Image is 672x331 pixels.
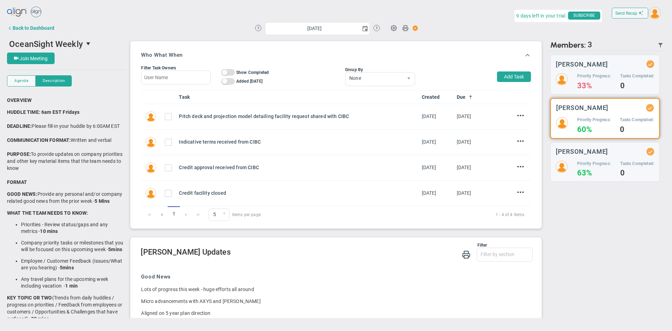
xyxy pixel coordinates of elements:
[9,39,83,49] span: OceanSight Weekly
[577,83,611,89] h4: 33%
[577,161,611,167] h5: Priority Progress:
[457,190,471,196] span: [DATE]
[649,7,661,19] img: 204747.Person.photo
[422,189,451,197] div: Wed Aug 06 2025 12:34:03 GMT-0400 (Eastern Daylight Time)
[7,295,122,322] span: (Trends from daily huddles / progress on priorities / Feedback from employees or customers / Oppo...
[146,137,156,147] img: Tyler Van Schoonhoven
[236,70,269,75] span: Show Completed
[179,138,416,146] div: Indicative terms received from CIBC
[648,149,653,154] div: Updated Status
[7,75,36,87] button: Agenda
[20,56,48,61] span: Join Meeting
[422,164,451,171] div: Wed Aug 06 2025 12:33:29 GMT-0400 (Eastern Daylight Time)
[31,316,49,322] strong: 30 mins
[269,211,525,219] span: 1 - 4 of 4 items
[146,111,156,122] img: Tyler Van Schoonhoven
[7,53,55,64] button: Join Meeting
[7,179,27,185] span: FORMAT
[141,298,527,305] p: Micro advancements with AXYS and [PERSON_NAME]
[7,97,31,103] strong: OVERVIEW
[108,247,111,252] strong: 5
[568,12,600,20] span: SUBSCRIBE
[620,170,654,176] h4: 0
[219,209,229,221] span: select
[21,258,125,271] li: Employee / Customer Feedback (Issues/What are you hearing) -
[141,70,210,84] input: User Name
[620,73,654,79] h5: Tasks Completed:
[577,117,611,123] h5: Priority Progress:
[403,73,415,86] span: select
[457,165,471,170] span: [DATE]
[577,73,611,79] h5: Priority Progress:
[236,79,262,84] span: Added [DATE]
[60,265,63,270] strong: 5
[658,42,663,48] span: Filter Updated Members
[209,208,230,221] span: 0
[620,161,654,167] h5: Tasks Completed:
[556,61,608,68] h3: [PERSON_NAME]
[179,112,416,120] div: Pitch deck and projection model detailing facility request shared with CIBC
[14,78,28,84] span: Agenda
[477,248,532,261] input: Filter by section
[7,109,79,115] strong: HUDDLE TIME: 6am EST Fridays
[13,25,54,31] div: Back to Dashboard
[556,73,568,85] img: 204747.Person.photo
[516,12,567,20] span: 9 days left in your trial.
[7,123,31,129] strong: DEADLINE:
[179,94,416,100] a: Task
[620,126,654,133] h4: 0
[620,83,654,89] h4: 0
[179,164,416,171] div: Credit approval received from CIBC
[457,113,471,119] span: [DATE]
[550,40,586,50] span: Members:
[7,191,37,197] strong: GOOD NEWS:
[209,209,219,221] span: 5
[168,206,180,221] span: 1
[577,170,611,176] h4: 63%
[7,5,27,19] img: align-logo.svg
[387,21,400,34] span: Huddle Settings
[65,283,75,289] strong: 1 mi
[648,62,653,67] div: Updated Status
[497,71,531,82] button: Add Task
[7,109,125,186] p: Please fill-in your huddle by 6:00AM EST Written and verbal To provide updates on company priorit...
[556,104,609,111] h3: [PERSON_NAME]
[209,208,261,221] span: items per page
[360,22,370,35] span: select
[7,137,71,143] strong: COMMUNICATION FORMAT:
[83,38,95,50] span: select
[7,191,125,205] p: Provide any personal and/or company related good news from the prior week -
[422,94,451,100] a: Created
[146,188,156,199] img: Tyler Van Schoonhoven
[345,67,415,72] div: Group By
[422,138,451,146] div: Wed Aug 06 2025 12:32:38 GMT-0400 (Eastern Daylight Time)
[588,40,592,50] span: 3
[647,105,652,110] div: Updated Status
[556,148,608,155] h3: [PERSON_NAME]
[577,126,611,133] h4: 60%
[21,221,125,235] li: Priorities - Review status/gaps and any metrics -
[141,310,527,317] p: Aligned on 5 year plan direction
[422,112,451,120] div: Wed Aug 06 2025 12:32:12 GMT-0400 (Eastern Daylight Time)
[141,286,527,293] p: Lots of progress this week - huge efforts all around
[457,139,471,145] span: [DATE]
[141,52,183,58] h3: Who What When
[612,8,648,19] button: Send Recap
[63,265,74,270] strong: mins
[141,243,487,248] div: Filter
[75,283,78,289] strong: n
[7,151,31,157] strong: PURPOSE:
[462,250,470,258] span: Print Huddle Member Updates
[7,210,88,216] strong: WHAT THE TEAM NEEDS TO KNOW:
[141,65,210,70] div: Filter Task Owners
[21,240,125,253] li: Company priority tasks or milestones that you will be focused on this upcoming week -
[620,117,654,123] h5: Tasks Completed:
[141,273,527,281] h3: Good News
[409,23,418,33] span: Action Button
[345,73,403,84] span: None
[7,21,54,35] button: Back to Dashboard
[40,228,58,234] strong: 10 mins
[615,11,637,16] span: Send Recap
[7,295,52,301] strong: KEY TOPIC OR TWO
[21,276,125,289] li: Any travel plans for the upcoming week including vacation -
